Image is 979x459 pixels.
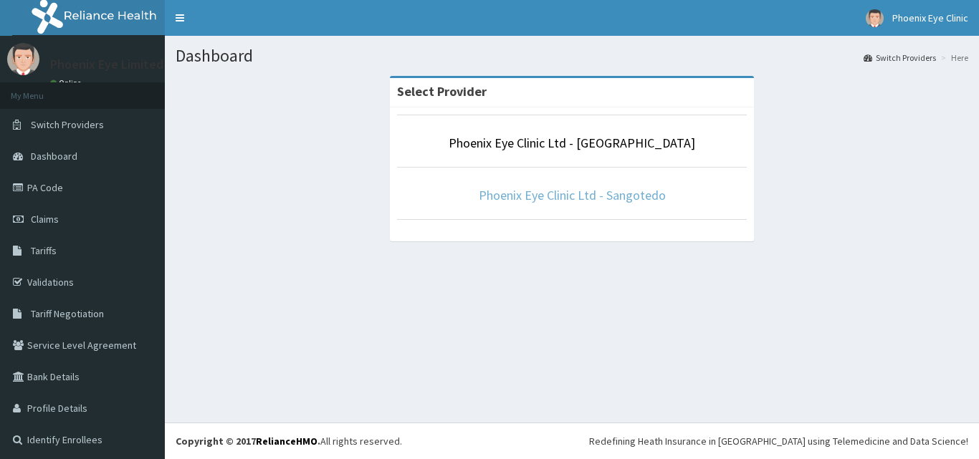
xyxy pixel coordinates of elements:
[937,52,968,64] li: Here
[7,43,39,75] img: User Image
[892,11,968,24] span: Phoenix Eye Clinic
[176,435,320,448] strong: Copyright © 2017 .
[479,187,666,203] a: Phoenix Eye Clinic Ltd - Sangotedo
[176,47,968,65] h1: Dashboard
[31,213,59,226] span: Claims
[864,52,936,64] a: Switch Providers
[31,150,77,163] span: Dashboard
[397,83,487,100] strong: Select Provider
[50,78,85,88] a: Online
[256,435,317,448] a: RelianceHMO
[866,9,884,27] img: User Image
[31,118,104,131] span: Switch Providers
[31,307,104,320] span: Tariff Negotiation
[449,135,695,151] a: Phoenix Eye Clinic Ltd - [GEOGRAPHIC_DATA]
[165,422,979,459] footer: All rights reserved.
[31,244,57,257] span: Tariffs
[589,434,968,448] div: Redefining Heath Insurance in [GEOGRAPHIC_DATA] using Telemedicine and Data Science!
[50,58,163,71] p: Phoenix Eye Limited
